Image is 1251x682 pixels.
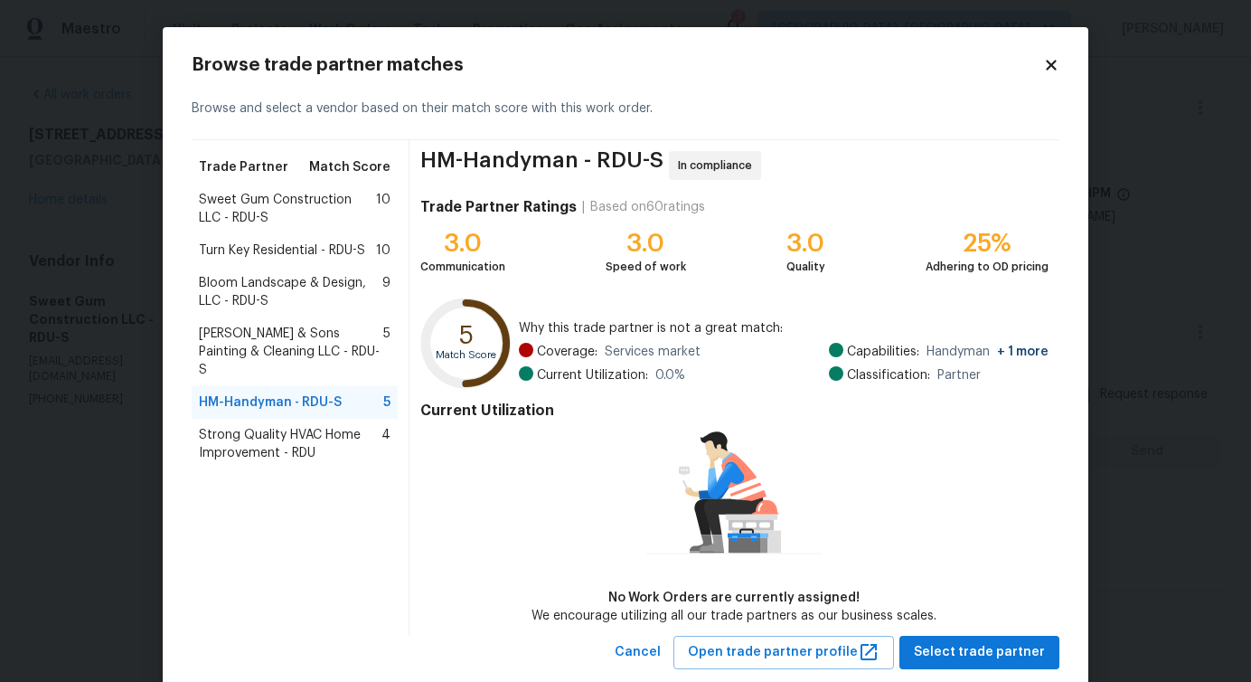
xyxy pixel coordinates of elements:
[590,198,705,216] div: Based on 60 ratings
[382,274,390,310] span: 9
[376,191,390,227] span: 10
[607,636,668,669] button: Cancel
[786,258,825,276] div: Quality
[199,158,288,176] span: Trade Partner
[199,274,382,310] span: Bloom Landscape & Design, LLC - RDU-S
[847,343,919,361] span: Capabilities:
[605,343,701,361] span: Services market
[420,258,505,276] div: Communication
[673,636,894,669] button: Open trade partner profile
[606,258,686,276] div: Speed of work
[914,641,1045,664] span: Select trade partner
[420,198,577,216] h4: Trade Partner Ratings
[192,78,1059,140] div: Browse and select a vendor based on their match score with this work order.
[383,393,390,412] span: 5
[655,366,685,384] span: 0.0 %
[420,151,663,180] span: HM-Handyman - RDU-S
[199,242,365,260] span: Turn Key Residential - RDU-S
[383,325,390,379] span: 5
[459,323,474,348] text: 5
[688,641,879,664] span: Open trade partner profile
[519,319,1049,337] span: Why this trade partner is not a great match:
[899,636,1059,669] button: Select trade partner
[537,366,648,384] span: Current Utilization:
[786,234,825,252] div: 3.0
[199,191,376,227] span: Sweet Gum Construction LLC - RDU-S
[997,346,1049,358] span: + 1 more
[381,426,390,462] span: 4
[199,426,381,462] span: Strong Quality HVAC Home Improvement - RDU
[309,158,390,176] span: Match Score
[926,234,1049,252] div: 25%
[937,366,981,384] span: Partner
[376,242,390,260] span: 10
[420,402,1049,420] h4: Current Utilization
[531,589,936,607] div: No Work Orders are currently assigned!
[926,343,1049,361] span: Handyman
[847,366,930,384] span: Classification:
[192,56,1043,74] h2: Browse trade partner matches
[615,641,661,664] span: Cancel
[926,258,1049,276] div: Adhering to OD pricing
[199,325,383,379] span: [PERSON_NAME] & Sons Painting & Cleaning LLC - RDU-S
[678,156,759,175] span: In compliance
[577,198,590,216] div: |
[420,234,505,252] div: 3.0
[199,393,342,412] span: HM-Handyman - RDU-S
[531,607,936,625] div: We encourage utilizing all our trade partners as our business scales.
[537,343,597,361] span: Coverage:
[606,234,686,252] div: 3.0
[436,350,496,360] text: Match Score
